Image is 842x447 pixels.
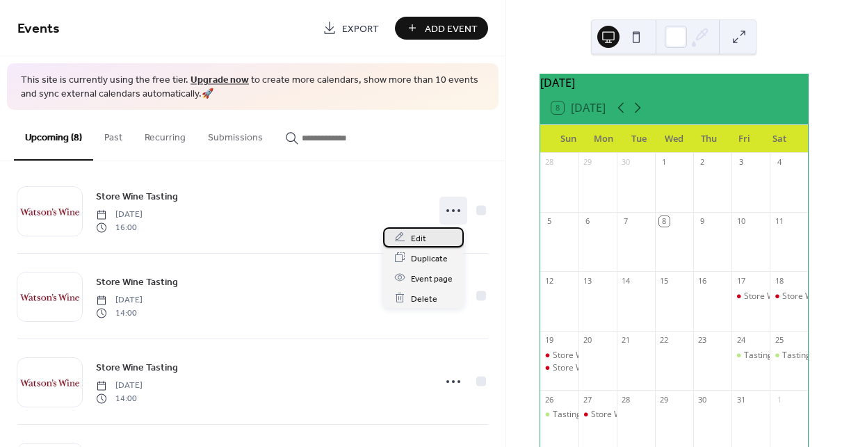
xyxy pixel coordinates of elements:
[583,216,593,227] div: 6
[736,275,746,286] div: 17
[553,362,626,374] div: Store Wine Tasting
[621,275,631,286] div: 14
[583,394,593,405] div: 27
[21,74,485,101] span: This site is currently using the free tier. to create more calendars, show more than 10 events an...
[96,275,178,290] span: Store Wine Tasting
[656,125,691,153] div: Wed
[544,216,555,227] div: 5
[762,125,797,153] div: Sat
[736,394,746,405] div: 31
[544,394,555,405] div: 26
[736,335,746,346] div: 24
[411,271,453,286] span: Event page
[744,350,772,361] div: Tasting
[621,335,631,346] div: 21
[96,380,143,392] span: [DATE]
[697,335,708,346] div: 23
[96,221,143,234] span: 16:00
[544,335,555,346] div: 19
[96,294,143,307] span: [DATE]
[578,409,617,421] div: Store Wine Tasting
[540,74,808,91] div: [DATE]
[96,392,143,405] span: 14:00
[96,190,178,204] span: Store Wine Tasting
[133,110,197,159] button: Recurring
[692,125,727,153] div: Thu
[621,216,631,227] div: 7
[425,22,478,36] span: Add Event
[621,394,631,405] div: 28
[697,157,708,168] div: 2
[744,291,817,302] div: Store Wine Tasting
[659,275,670,286] div: 15
[583,335,593,346] div: 20
[586,125,621,153] div: Mon
[697,394,708,405] div: 30
[96,307,143,319] span: 14:00
[774,157,784,168] div: 4
[96,209,143,221] span: [DATE]
[697,216,708,227] div: 9
[540,409,578,421] div: Tasting
[553,409,581,421] div: Tasting
[659,335,670,346] div: 22
[342,22,379,36] span: Export
[697,275,708,286] div: 16
[540,362,578,374] div: Store Wine Tasting
[621,157,631,168] div: 30
[96,361,178,375] span: Store Wine Tasting
[544,275,555,286] div: 12
[544,157,555,168] div: 28
[411,291,437,306] span: Delete
[191,71,249,90] a: Upgrade now
[591,409,664,421] div: Store Wine Tasting
[96,188,178,204] a: Store Wine Tasting
[583,157,593,168] div: 29
[774,216,784,227] div: 11
[540,350,578,361] div: Store Wine Tasting
[553,350,626,361] div: Store Wine Tasting
[659,394,670,405] div: 29
[736,216,746,227] div: 10
[17,15,60,42] span: Events
[731,291,770,302] div: Store Wine Tasting
[736,157,746,168] div: 3
[770,350,808,361] div: Tasting
[583,275,593,286] div: 13
[551,125,586,153] div: Sun
[659,157,670,168] div: 1
[622,125,656,153] div: Tue
[197,110,274,159] button: Submissions
[774,335,784,346] div: 25
[770,291,808,302] div: Store Wine Tasting
[411,251,448,266] span: Duplicate
[774,275,784,286] div: 18
[731,350,770,361] div: Tasting
[96,359,178,375] a: Store Wine Tasting
[411,231,426,245] span: Edit
[395,17,488,40] button: Add Event
[93,110,133,159] button: Past
[774,394,784,405] div: 1
[14,110,93,161] button: Upcoming (8)
[312,17,389,40] a: Export
[96,274,178,290] a: Store Wine Tasting
[727,125,761,153] div: Fri
[782,350,811,361] div: Tasting
[659,216,670,227] div: 8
